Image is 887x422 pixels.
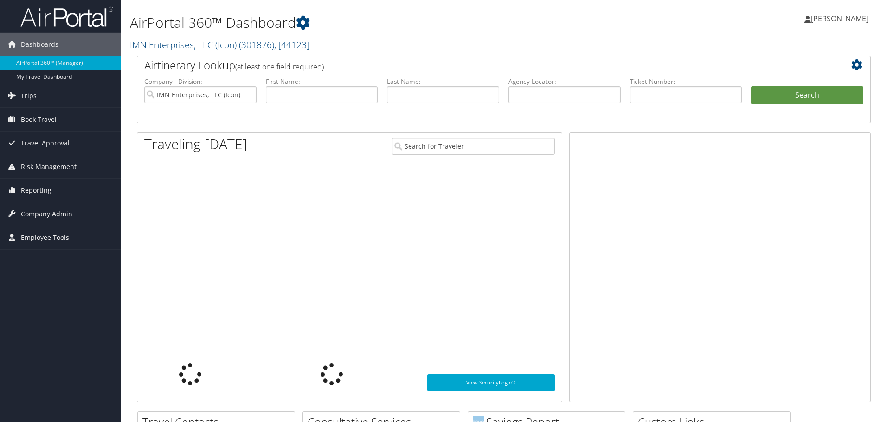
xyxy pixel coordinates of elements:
span: , [ 44123 ] [274,38,309,51]
label: Agency Locator: [508,77,621,86]
span: [PERSON_NAME] [811,13,868,24]
span: Employee Tools [21,226,69,249]
h1: AirPortal 360™ Dashboard [130,13,629,32]
h1: Traveling [DATE] [144,134,247,154]
span: Travel Approval [21,132,70,155]
span: Company Admin [21,202,72,226]
label: Last Name: [387,77,499,86]
span: Trips [21,84,37,107]
span: (at least one field required) [235,62,324,72]
label: Company - Division: [144,77,257,86]
h2: Airtinerary Lookup [144,57,802,73]
button: Search [751,86,863,105]
label: Ticket Number: [630,77,742,86]
img: airportal-logo.png [20,6,113,28]
label: First Name: [266,77,378,86]
input: Search for Traveler [392,138,555,155]
span: Reporting [21,179,51,202]
span: ( 301876 ) [239,38,274,51]
span: Risk Management [21,155,77,178]
span: Book Travel [21,108,57,131]
a: View SecurityLogic® [427,374,555,391]
a: [PERSON_NAME] [804,5,878,32]
span: Dashboards [21,33,58,56]
a: IMN Enterprises, LLC (Icon) [130,38,309,51]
